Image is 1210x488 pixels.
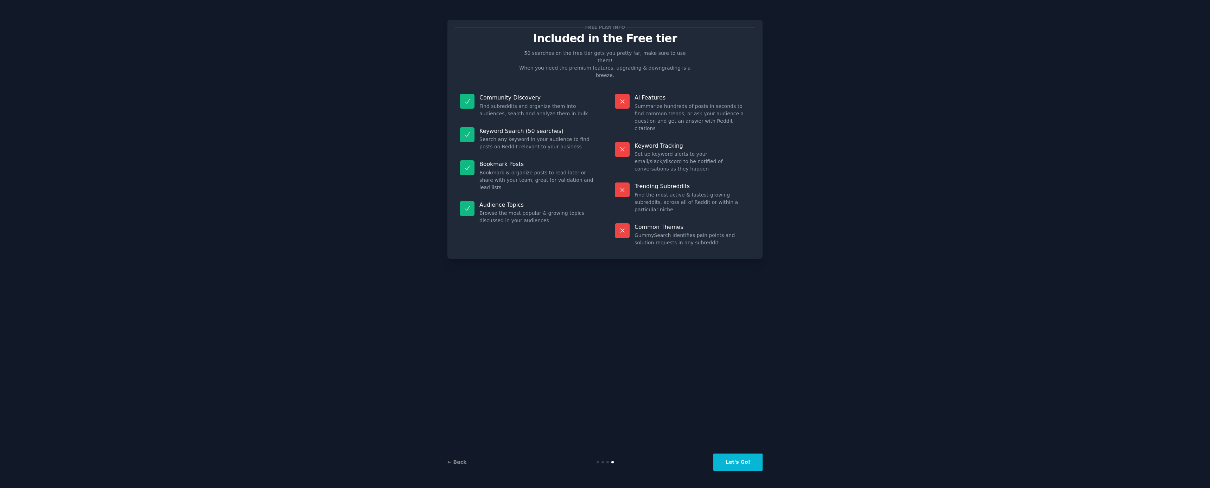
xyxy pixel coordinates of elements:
[479,94,595,101] p: Community Discovery
[479,127,595,135] p: Keyword Search (50 searches)
[479,210,595,224] dd: Browse the most popular & growing topics discussed in your audiences
[635,142,750,149] p: Keyword Tracking
[635,150,750,173] dd: Set up keyword alerts to your email/slack/discord to be notified of conversations as they happen
[479,160,595,168] p: Bookmark Posts
[479,169,595,191] dd: Bookmark & organize posts to read later or share with your team, great for validation and lead lists
[479,136,595,150] dd: Search any keyword in your audience to find posts on Reddit relevant to your business
[635,232,750,246] dd: GummySearch identifies pain points and solution requests in any subreddit
[635,191,750,213] dd: Find the most active & fastest-growing subreddits, across all of Reddit or within a particular niche
[455,32,755,45] p: Included in the Free tier
[635,182,750,190] p: Trending Subreddits
[516,50,694,79] p: 50 searches on the free tier gets you pretty far, make sure to use them! When you need the premiu...
[635,103,750,132] dd: Summarize hundreds of posts in seconds to find common trends, or ask your audience a question and...
[584,24,626,31] span: Free plan info
[447,459,466,465] a: ← Back
[635,94,750,101] p: AI Features
[635,223,750,231] p: Common Themes
[479,103,595,117] dd: Find subreddits and organize them into audiences, search and analyze them in bulk
[713,454,763,471] button: Let's Go!
[479,201,595,208] p: Audience Topics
